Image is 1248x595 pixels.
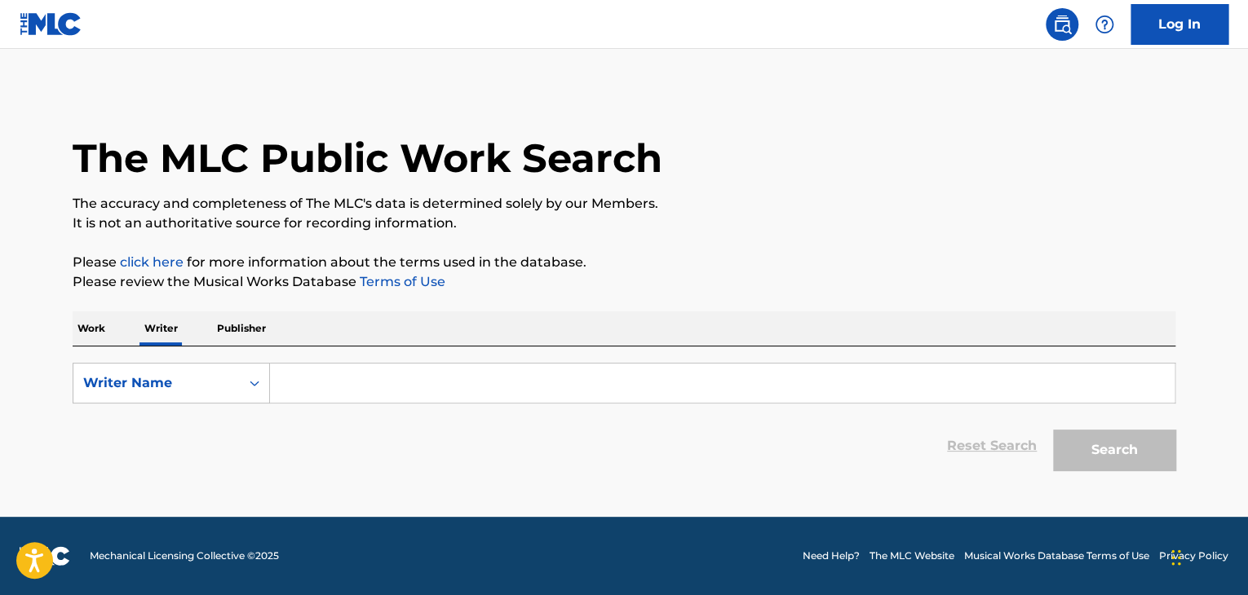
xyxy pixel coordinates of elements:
a: Privacy Policy [1159,549,1228,563]
a: Musical Works Database Terms of Use [964,549,1149,563]
p: Publisher [212,311,271,346]
a: Public Search [1046,8,1078,41]
a: The MLC Website [870,549,954,563]
img: MLC Logo [20,12,82,36]
p: The accuracy and completeness of The MLC's data is determined solely by our Members. [73,194,1175,214]
a: Need Help? [803,549,860,563]
img: help [1095,15,1114,34]
p: Writer [139,311,183,346]
p: Please review the Musical Works Database [73,272,1175,292]
div: Drag [1171,533,1181,582]
a: Terms of Use [356,274,445,289]
div: Writer Name [83,373,230,393]
div: Help [1088,8,1121,41]
h1: The MLC Public Work Search [73,134,662,183]
a: click here [120,254,184,270]
img: search [1052,15,1072,34]
span: Mechanical Licensing Collective © 2025 [90,549,279,563]
p: Work [73,311,110,346]
form: Search Form [73,363,1175,478]
p: Please for more information about the terms used in the database. [73,253,1175,272]
iframe: Chat Widget [1166,517,1248,595]
p: It is not an authoritative source for recording information. [73,214,1175,233]
a: Log In [1131,4,1228,45]
img: logo [20,546,70,566]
